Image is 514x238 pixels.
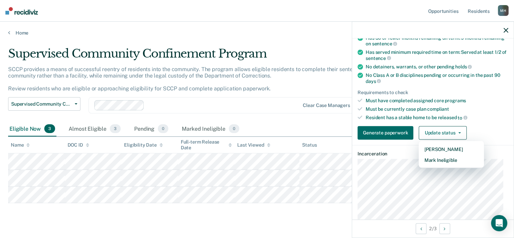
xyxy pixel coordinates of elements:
span: Supervised Community Confinement Program [11,101,72,107]
span: 3 [110,124,121,133]
div: Open Intercom Messenger [491,215,507,231]
span: days [366,78,381,84]
button: [PERSON_NAME] [419,144,484,154]
a: Navigate to form link [358,126,416,139]
span: 0 [229,124,239,133]
button: Update status [419,126,466,139]
div: Must have completed assigned core [366,98,508,104]
div: Requirements to check [358,89,508,95]
div: Marked Ineligible [180,122,241,136]
div: Clear case managers [303,103,350,108]
div: No detainers, warrants, or other pending [366,64,508,70]
span: 3 [44,124,55,133]
button: Next Opportunity [439,223,450,234]
div: Must be currently case plan [366,106,508,112]
div: Status [302,142,317,148]
span: programs [445,98,466,103]
span: sentence [366,55,391,61]
button: Generate paperwork [358,126,413,139]
span: sentence [372,41,397,46]
div: Supervised Community Confinement Program [8,47,394,66]
div: Eligibility Date [124,142,163,148]
button: Previous Opportunity [416,223,426,234]
p: SCCP provides a means of successful reentry of residents into the community. The program allows e... [8,66,376,92]
div: Has served minimum required time on term: Served at least 1/2 of [366,49,508,61]
div: Eligible Now [8,122,56,136]
div: Almost Eligible [67,122,122,136]
span: compliant [427,106,449,112]
span: 0 [158,124,168,133]
div: No Class A or B disciplines pending or occurring in the past 90 [366,72,508,84]
div: Has 30 or fewer months remaining on term: 9 months remaining on [366,35,508,46]
div: Full-term Release Date [181,139,232,151]
div: Last Viewed [237,142,270,148]
div: Name [11,142,30,148]
div: DOC ID [68,142,89,148]
span: to [458,115,467,120]
button: Mark Ineligible [419,154,484,165]
div: M H [498,5,509,16]
div: Pending [133,122,170,136]
span: holds [455,64,472,69]
div: Resident has a stable home to be released [366,115,508,121]
div: 2 / 3 [352,219,514,237]
img: Recidiviz [5,7,38,15]
a: Home [8,30,506,36]
dt: Incarceration [358,151,508,156]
